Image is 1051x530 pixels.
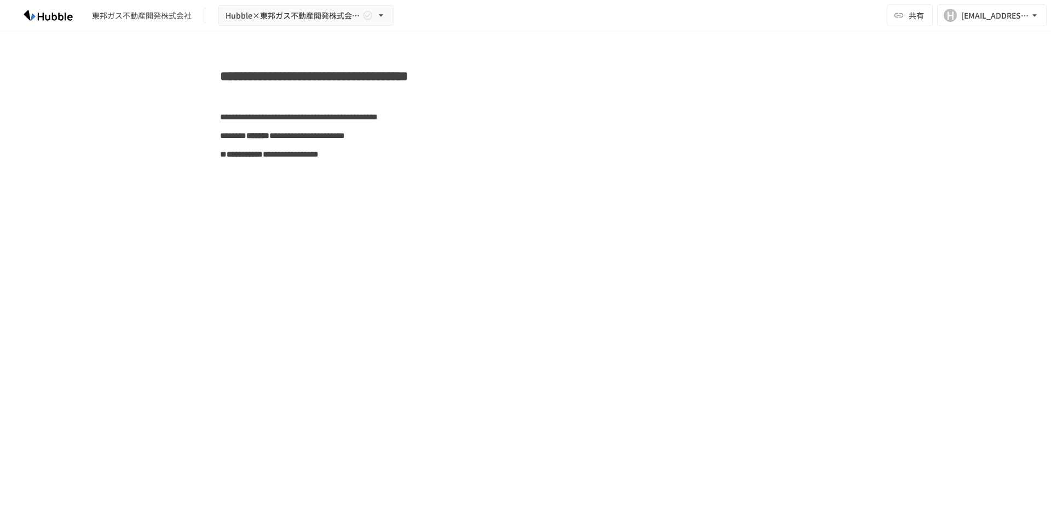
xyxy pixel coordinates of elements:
[944,9,957,22] div: H
[887,4,933,26] button: 共有
[937,4,1047,26] button: H[EMAIL_ADDRESS][PERSON_NAME][DOMAIN_NAME]
[961,9,1029,22] div: [EMAIL_ADDRESS][PERSON_NAME][DOMAIN_NAME]
[226,9,360,22] span: Hubble×東邦ガス不動産開発株式会社様_オンボーディングプロジェクト
[13,7,83,24] img: HzDRNkGCf7KYO4GfwKnzITak6oVsp5RHeZBEM1dQFiQ
[218,5,394,26] button: Hubble×東邦ガス不動産開発株式会社様_オンボーディングプロジェクト
[92,10,192,21] div: 東邦ガス不動産開発株式会社
[909,9,924,21] span: 共有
